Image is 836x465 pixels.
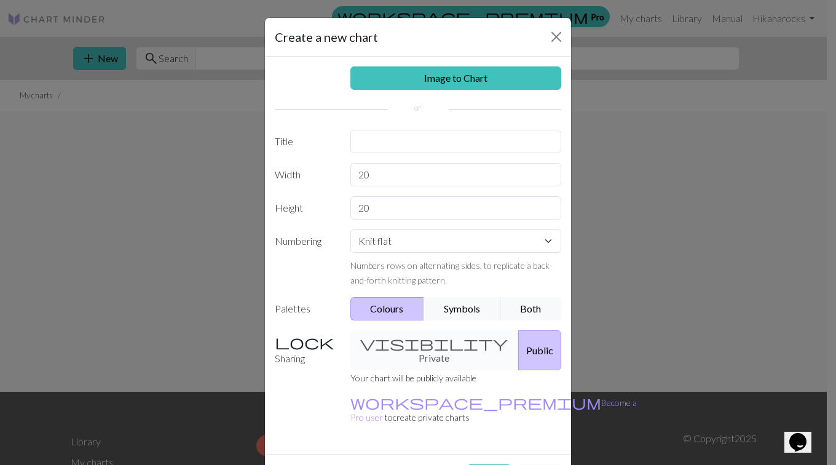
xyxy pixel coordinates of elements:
[275,28,378,46] h5: Create a new chart
[350,260,553,285] small: Numbers rows on alternating sides, to replicate a back-and-forth knitting pattern.
[267,297,343,320] label: Palettes
[350,394,601,411] span: workspace_premium
[424,297,501,320] button: Symbols
[267,330,343,370] label: Sharing
[350,397,637,423] a: Become a Pro user
[350,373,476,383] small: Your chart will be publicly available
[500,297,562,320] button: Both
[350,66,562,90] a: Image to Chart
[518,330,561,370] button: Public
[350,297,425,320] button: Colours
[784,416,824,453] iframe: chat widget
[267,130,343,153] label: Title
[350,397,637,423] small: to create private charts
[267,229,343,287] label: Numbering
[267,196,343,220] label: Height
[546,27,566,47] button: Close
[267,163,343,186] label: Width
